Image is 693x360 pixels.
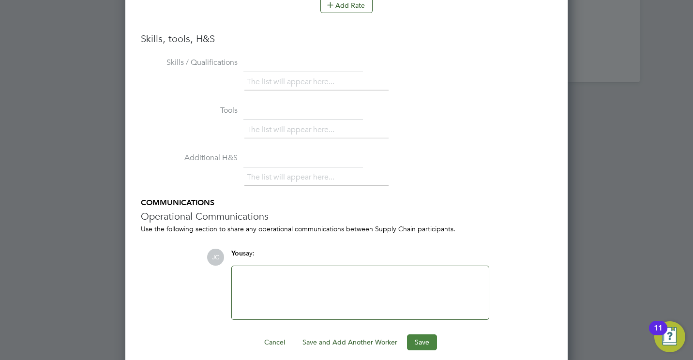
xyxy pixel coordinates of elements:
[141,32,552,45] h3: Skills, tools, H&S
[141,210,552,223] h3: Operational Communications
[654,328,663,341] div: 11
[141,58,238,68] label: Skills / Qualifications
[207,249,224,266] span: JC
[141,105,238,116] label: Tools
[256,334,293,350] button: Cancel
[654,321,685,352] button: Open Resource Center, 11 new notifications
[407,334,437,350] button: Save
[231,249,489,266] div: say:
[141,225,552,233] div: Use the following section to share any operational communications between Supply Chain participants.
[141,198,552,208] h5: COMMUNICATIONS
[295,334,405,350] button: Save and Add Another Worker
[247,171,338,184] li: The list will appear here...
[141,153,238,163] label: Additional H&S
[247,75,338,89] li: The list will appear here...
[247,123,338,136] li: The list will appear here...
[231,249,243,257] span: You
